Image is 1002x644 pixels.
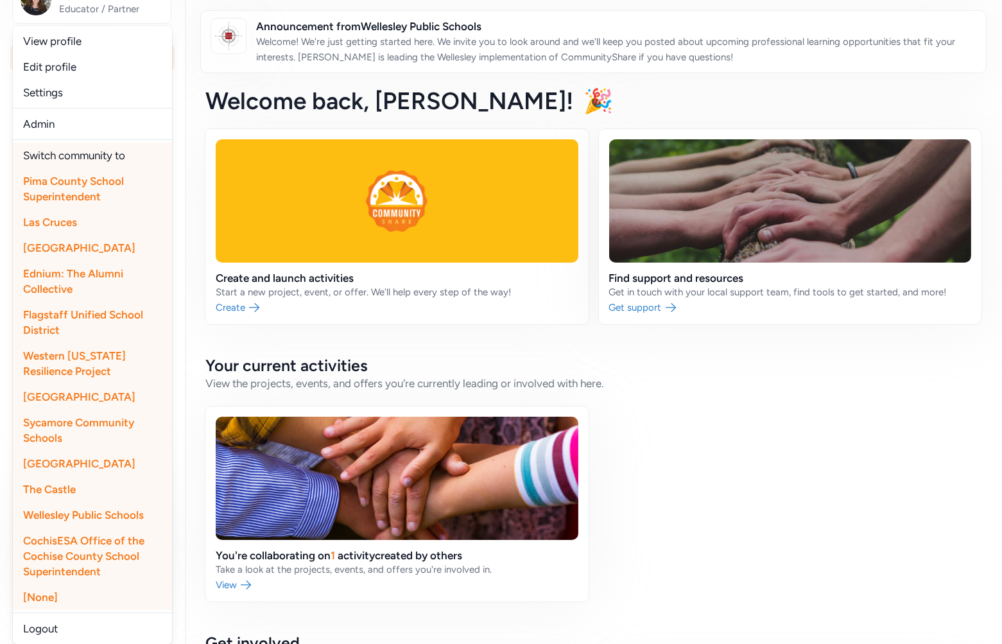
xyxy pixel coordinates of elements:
[13,111,172,137] a: Admin
[23,416,134,444] span: Sycamore Community Schools
[23,175,124,203] span: Pima County School Superintendent
[23,308,143,336] span: Flagstaff Unified School District
[23,534,144,578] span: CochisESA Office of the Cochise County School Superintendent
[23,591,58,604] span: [None]
[59,3,163,15] span: Educator / Partner
[205,87,573,115] span: Welcome back , [PERSON_NAME]!
[214,22,243,50] img: logo
[23,349,126,378] span: Western [US_STATE] Resilience Project
[10,388,175,416] a: Bookmarks
[23,241,135,254] span: [GEOGRAPHIC_DATA]
[13,28,172,54] a: View profile
[23,216,77,229] span: Las Cruces
[10,105,175,134] a: Create and Connect1
[583,87,613,115] span: 🎉
[13,26,172,644] div: [PERSON_NAME]Educator / Partner
[205,376,981,391] div: View the projects, events, and offers you're currently leading or involved with here.
[10,74,175,103] a: Respond to Invites
[23,509,144,521] span: Wellesley Public Schools
[10,357,175,385] a: Idea Hub
[256,34,976,65] p: Welcome! We're just getting started here. We invite you to look around and we'll keep you posted ...
[10,295,175,324] a: People
[10,44,175,72] a: Home
[256,19,976,34] span: Announcement from Wellesley Public Schools
[10,198,175,226] a: See Past Activities
[13,143,172,168] div: Switch community to
[13,616,172,641] a: Logout
[10,167,175,195] a: Share Impact
[13,54,172,80] a: Edit profile
[10,419,175,447] a: [Impact Stories]
[10,229,175,257] a: View Conversations
[23,457,135,470] span: [GEOGRAPHIC_DATA]
[10,136,175,164] a: Close Activities
[205,355,981,376] h2: Your current activities
[23,267,123,295] span: Ednium: The Alumni Collective
[23,483,76,496] span: The Castle
[13,80,172,105] a: Settings
[10,326,175,354] a: Opportunities
[23,390,135,403] span: [GEOGRAPHIC_DATA]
